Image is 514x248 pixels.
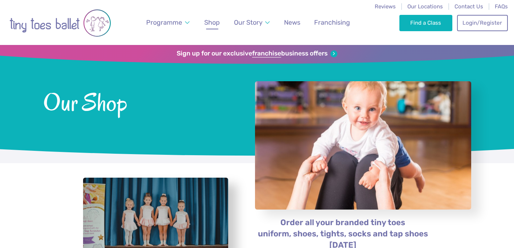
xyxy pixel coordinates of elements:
[284,18,300,26] span: News
[177,50,337,58] a: Sign up for our exclusivefranchisebusiness offers
[201,15,223,31] a: Shop
[43,87,236,116] span: Our Shop
[231,15,274,31] a: Our Story
[457,15,508,31] a: Login/Register
[146,18,182,26] span: Programme
[204,18,220,26] span: Shop
[9,5,111,41] img: tiny toes ballet
[399,15,453,31] a: Find a Class
[314,18,350,26] span: Franchising
[234,18,263,26] span: Our Story
[407,3,443,10] a: Our Locations
[375,3,396,10] a: Reviews
[143,15,193,31] a: Programme
[495,3,508,10] a: FAQs
[311,15,353,31] a: Franchising
[252,50,281,58] strong: franchise
[281,15,304,31] a: News
[455,3,483,10] a: Contact Us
